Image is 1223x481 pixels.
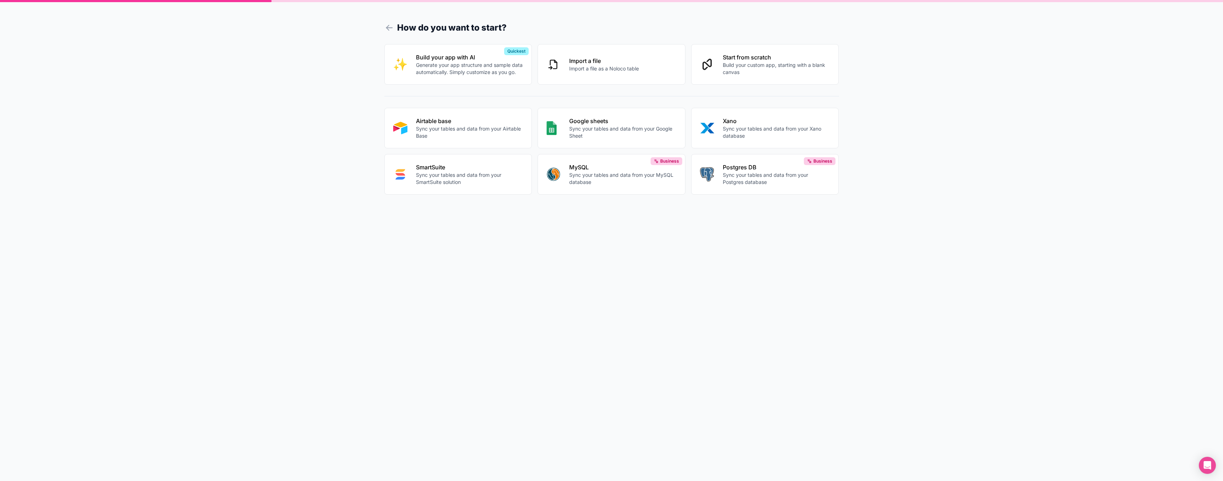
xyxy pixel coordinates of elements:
img: SMART_SUITE [393,167,407,181]
span: Business [813,158,832,164]
button: SMART_SUITESmartSuiteSync your tables and data from your SmartSuite solution [384,154,532,195]
p: Generate your app structure and sample data automatically. Simply customize as you go. [416,62,523,76]
p: Sync your tables and data from your MySQL database [569,171,677,186]
p: Import a file as a Noloco table [569,65,639,72]
div: Open Intercom Messenger [1199,457,1216,474]
span: Business [660,158,679,164]
p: Sync your tables and data from your SmartSuite solution [416,171,523,186]
p: Google sheets [569,117,677,125]
button: AIRTABLEAirtable baseSync your tables and data from your Airtable Base [384,108,532,148]
div: Quickest [504,47,529,55]
img: GOOGLE_SHEETS [546,121,557,135]
p: Start from scratch [723,53,830,62]
p: Xano [723,117,830,125]
p: Sync your tables and data from your Xano database [723,125,830,139]
button: XANOXanoSync your tables and data from your Xano database [691,108,839,148]
h1: How do you want to start? [384,21,839,34]
button: Import a fileImport a file as a Noloco table [538,44,685,85]
button: Start from scratchBuild your custom app, starting with a blank canvas [691,44,839,85]
p: Build your app with AI [416,53,523,62]
button: INTERNAL_WITH_AIBuild your app with AIGenerate your app structure and sample data automatically. ... [384,44,532,85]
img: XANO [700,121,714,135]
button: POSTGRESPostgres DBSync your tables and data from your Postgres databaseBusiness [691,154,839,195]
img: AIRTABLE [393,121,407,135]
p: Build your custom app, starting with a blank canvas [723,62,830,76]
img: INTERNAL_WITH_AI [393,57,407,72]
img: POSTGRES [700,167,714,181]
p: Sync your tables and data from your Postgres database [723,171,830,186]
img: MYSQL [546,167,561,181]
p: Sync your tables and data from your Airtable Base [416,125,523,139]
p: Sync your tables and data from your Google Sheet [569,125,677,139]
p: Import a file [569,57,639,65]
p: Postgres DB [723,163,830,171]
p: SmartSuite [416,163,523,171]
p: Airtable base [416,117,523,125]
button: GOOGLE_SHEETSGoogle sheetsSync your tables and data from your Google Sheet [538,108,685,148]
p: MySQL [569,163,677,171]
button: MYSQLMySQLSync your tables and data from your MySQL databaseBusiness [538,154,685,195]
